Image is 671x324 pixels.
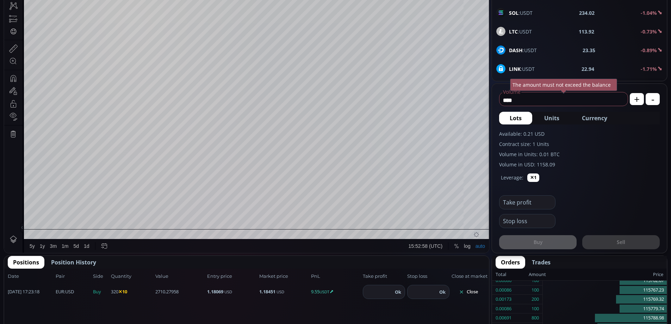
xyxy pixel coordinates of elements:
[452,273,485,280] span: Close at market
[34,16,45,23] div: 1D
[527,256,556,269] button: Trades
[84,17,88,23] div: O
[496,304,511,313] div: 0.00086
[111,273,153,280] span: Quantity
[311,273,361,280] span: PnL
[641,66,657,72] b: -1.71%
[139,17,142,23] div: L
[88,17,110,23] div: 116788.96
[13,258,39,267] span: Positions
[543,276,667,286] div: 115762.67
[224,289,232,294] small: USD
[579,9,595,17] b: 234.02
[46,256,101,269] button: Position History
[193,17,230,23] div: −979.51 (−0.84%)
[23,16,34,23] div: BTC
[112,17,115,23] div: H
[543,286,667,295] div: 115767.23
[36,309,41,315] div: 1y
[80,309,85,315] div: 1d
[509,47,537,54] span: :USDT
[259,273,309,280] span: Market price
[543,295,667,304] div: 115769.32
[207,288,223,295] b: 1.18069
[532,304,539,313] div: 100
[496,286,511,295] div: 0.00086
[544,114,559,122] span: Units
[534,112,570,124] button: Units
[72,16,78,23] div: Market open
[579,28,594,35] b: 113.92
[118,288,127,295] b: ✕10
[56,273,91,280] span: Pair
[25,309,31,315] div: 5y
[499,130,660,137] label: Available: 0.21 USD
[510,79,617,91] div: The amount must not exceed the balance
[142,17,163,23] div: 115432.00
[402,305,441,319] button: 15:52:58 (UTC)
[496,256,525,269] button: Orders
[46,309,52,315] div: 3m
[496,270,529,279] div: Total
[529,270,546,279] div: Amount
[8,273,54,280] span: Date
[56,288,64,295] b: EUR
[501,174,523,181] label: Leverage:
[16,289,19,298] div: Hide Drawings Toolbar
[543,313,667,323] div: 115788.98
[41,25,55,31] div: 8.596K
[131,4,153,10] div: Indicators
[93,288,109,295] span: Buy
[311,288,361,295] span: 9.55
[363,273,405,280] span: Take profit
[8,288,54,295] span: [DATE] 17:23:18
[527,173,539,182] button: ✕1
[93,273,109,280] span: Side
[69,309,75,315] div: 5d
[641,47,657,54] b: -0.89%
[532,258,551,267] span: Trades
[532,295,539,304] div: 200
[630,93,644,105] button: +
[509,28,518,35] b: LTC
[8,256,44,269] button: Positions
[496,313,511,323] div: 0.00691
[532,286,539,295] div: 100
[6,94,12,101] div: 
[155,288,205,295] span: 2710.27958
[471,309,481,315] div: auto
[496,295,511,304] div: 0.00173
[95,4,115,10] div: Compare
[499,112,532,124] button: Lots
[169,17,191,23] div: 115809.45
[501,258,520,267] span: Orders
[571,112,618,124] button: Currency
[60,4,63,10] div: D
[437,288,448,296] button: Ok
[45,16,67,23] div: Bitcoin
[499,140,660,148] label: Contract size: 1 Units
[532,313,539,323] div: 800
[499,161,660,168] label: Volume in USD: 1158.09
[509,10,518,16] b: SOL
[407,273,449,280] span: Stop loss
[646,93,660,105] button: -
[509,28,532,35] span: :USDT
[509,47,523,54] b: DASH
[56,288,74,295] span: :USD
[155,273,205,280] span: Value
[583,47,595,54] b: 23.35
[510,114,522,122] span: Lots
[509,65,535,73] span: :USDT
[641,10,657,16] b: -1.04%
[452,286,485,298] button: Close
[460,309,466,315] div: log
[404,309,438,315] span: 15:52:58 (UTC)
[51,258,96,267] span: Position History
[499,151,660,158] label: Volume in Units: 0.01 BTC
[277,289,284,294] small: USD
[207,273,257,280] span: Entry price
[23,25,38,31] div: Volume
[166,17,169,23] div: C
[115,17,137,23] div: 117286.73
